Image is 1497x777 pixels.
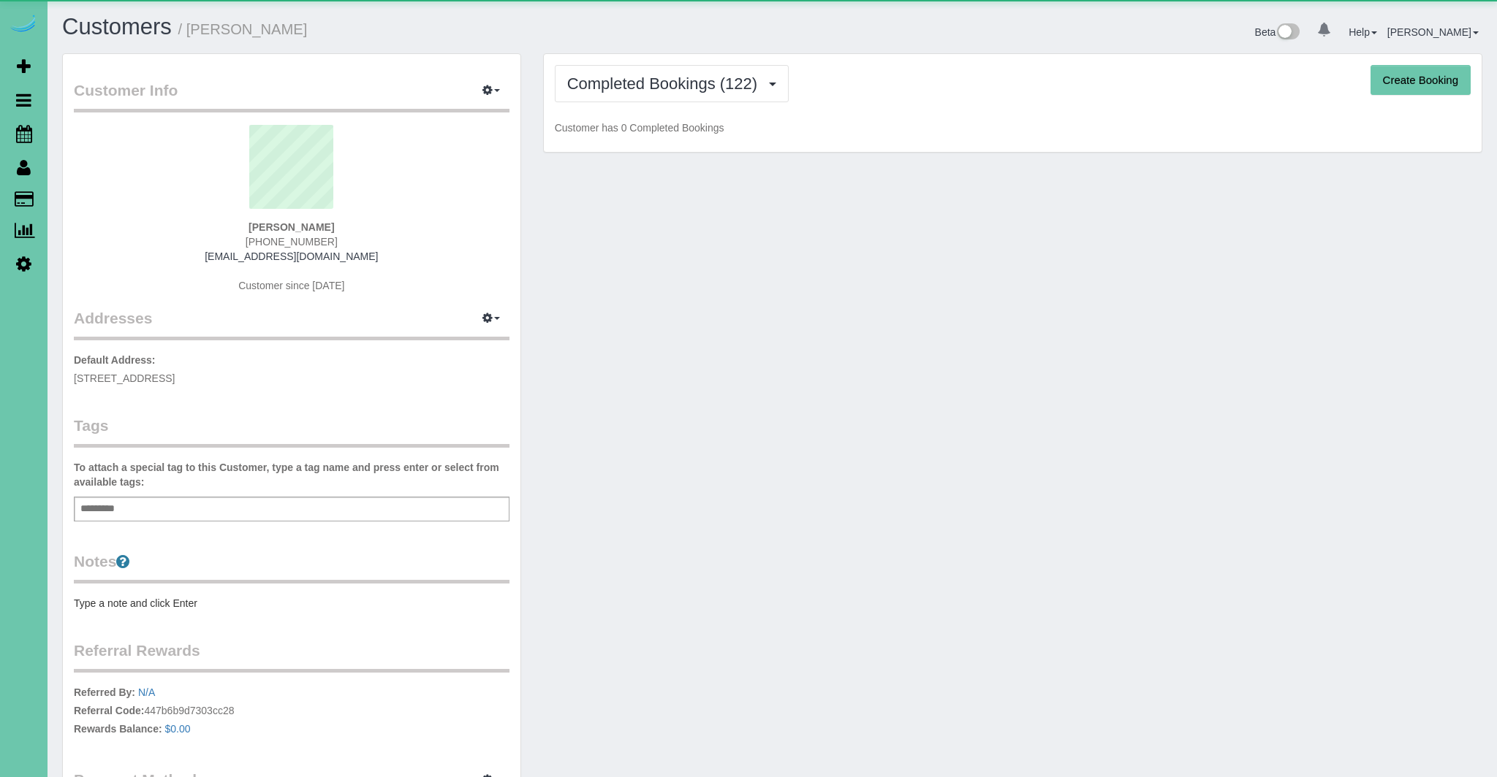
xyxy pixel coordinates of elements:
label: Referred By: [74,685,135,700]
a: [EMAIL_ADDRESS][DOMAIN_NAME] [205,250,378,262]
pre: Type a note and click Enter [74,596,509,610]
a: Customers [62,14,172,39]
a: $0.00 [165,723,191,735]
span: Completed Bookings (122) [567,74,765,93]
label: To attach a special tag to this Customer, type a tag name and press enter or select from availabl... [74,460,509,489]
legend: Tags [74,415,509,448]
span: [STREET_ADDRESS] [74,372,175,384]
p: 447b6b9d7303cc28 [74,685,509,740]
button: Completed Bookings (122) [555,65,789,102]
span: [PHONE_NUMBER] [246,236,338,248]
legend: Referral Rewards [74,640,509,673]
img: Automaid Logo [9,15,38,35]
img: New interface [1276,23,1300,42]
label: Default Address: [74,353,156,367]
a: N/A [138,686,155,698]
label: Rewards Balance: [74,721,162,736]
label: Referral Code: [74,703,144,718]
a: Help [1349,26,1377,38]
a: [PERSON_NAME] [1387,26,1479,38]
a: Beta [1255,26,1300,38]
p: Customer has 0 Completed Bookings [555,120,1471,135]
strong: [PERSON_NAME] [249,221,334,233]
button: Create Booking [1371,65,1471,96]
small: / [PERSON_NAME] [178,21,308,37]
legend: Notes [74,551,509,583]
legend: Customer Info [74,80,509,112]
span: Customer since [DATE] [238,280,344,291]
